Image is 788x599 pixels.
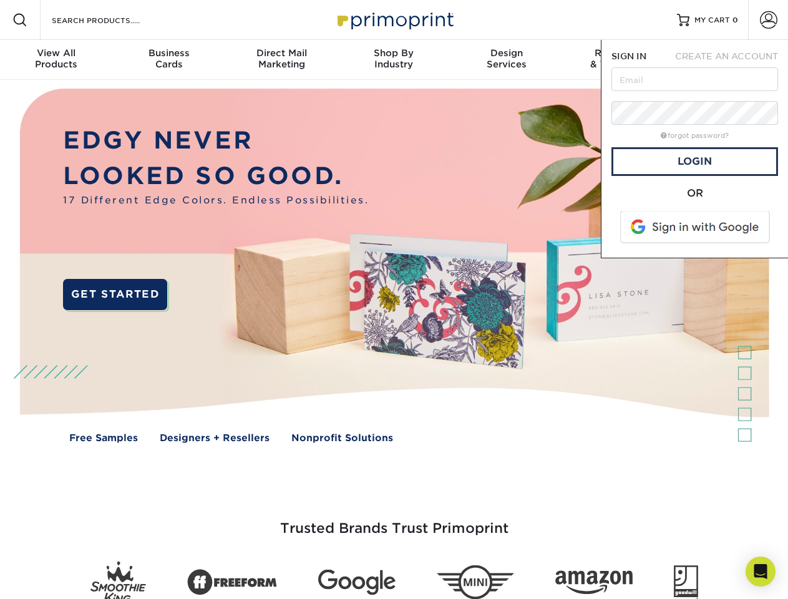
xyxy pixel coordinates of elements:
a: Designers + Resellers [160,431,270,446]
a: Login [611,147,778,176]
p: EDGY NEVER [63,123,369,158]
span: MY CART [694,15,730,26]
a: Nonprofit Solutions [291,431,393,446]
div: OR [611,186,778,201]
img: Amazon [555,571,633,595]
a: forgot password? [661,132,729,140]
div: Open Intercom Messenger [746,557,776,587]
span: Direct Mail [225,47,338,59]
iframe: Google Customer Reviews [3,561,106,595]
a: Shop ByIndustry [338,40,450,80]
h3: Trusted Brands Trust Primoprint [29,490,759,552]
a: Direct MailMarketing [225,40,338,80]
span: CREATE AN ACCOUNT [675,51,778,61]
div: Cards [112,47,225,70]
img: Goodwill [674,565,698,599]
div: Industry [338,47,450,70]
a: BusinessCards [112,40,225,80]
span: Design [450,47,563,59]
span: 17 Different Edge Colors. Endless Possibilities. [63,193,369,208]
p: LOOKED SO GOOD. [63,158,369,194]
a: Free Samples [69,431,138,446]
div: Services [450,47,563,70]
span: 0 [732,16,738,24]
div: Marketing [225,47,338,70]
input: Email [611,67,778,91]
span: Resources [563,47,675,59]
img: Primoprint [332,6,457,33]
input: SEARCH PRODUCTS..... [51,12,172,27]
span: SIGN IN [611,51,646,61]
span: Business [112,47,225,59]
a: DesignServices [450,40,563,80]
img: Google [318,570,396,595]
div: & Templates [563,47,675,70]
a: Resources& Templates [563,40,675,80]
span: Shop By [338,47,450,59]
a: GET STARTED [63,279,167,310]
